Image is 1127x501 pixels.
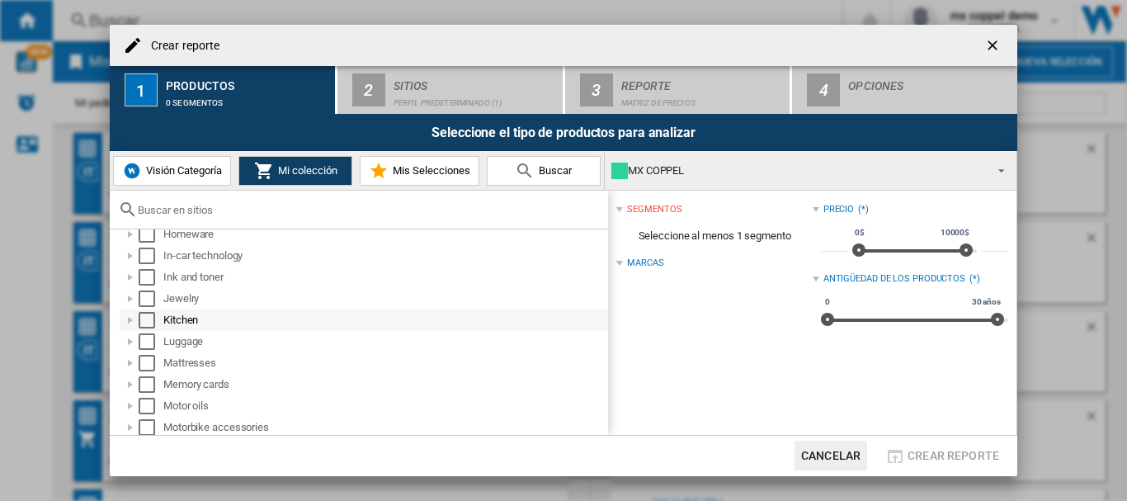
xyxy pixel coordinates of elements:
div: Perfil predeterminado (1) [394,90,556,107]
div: Kitchen [163,312,606,328]
div: Antigüedad de los productos [823,272,965,286]
div: MX COPPEL [611,159,983,182]
div: Sitios [394,73,556,90]
div: segmentos [627,203,681,216]
span: 30 años [969,295,1003,309]
div: 1 [125,73,158,106]
span: Mis Selecciones [389,164,470,177]
md-checkbox: Select [139,355,163,371]
div: 0 segmentos [166,90,328,107]
div: Matriz de precios [621,90,784,107]
div: Motorbike accessories [163,419,606,436]
md-checkbox: Select [139,333,163,350]
button: 3 Reporte Matriz de precios [565,66,792,114]
div: Homeware [163,226,606,243]
span: Buscar [535,164,572,177]
div: Ink and toner [163,269,606,286]
button: Cancelar [795,441,867,470]
md-checkbox: Select [139,376,163,393]
div: Precio [823,203,854,216]
div: In-car technology [163,248,606,264]
div: Seleccione el tipo de productos para analizar [110,114,1017,151]
button: Buscar [487,156,601,186]
button: Mi colección [238,156,352,186]
md-checkbox: Select [139,226,163,243]
md-checkbox: Select [139,291,163,307]
div: Opciones [848,73,1011,90]
div: Reporte [621,73,784,90]
div: Productos [166,73,328,90]
div: 4 [807,73,840,106]
span: 0$ [852,226,867,239]
img: wiser-icon-blue.png [122,161,142,181]
md-checkbox: Select [139,398,163,414]
button: getI18NText('BUTTONS.CLOSE_DIALOG') [978,29,1011,62]
div: Jewelry [163,291,606,307]
div: Memory cards [163,376,606,393]
md-checkbox: Select [139,248,163,264]
span: 10000$ [938,226,972,239]
md-checkbox: Select [139,312,163,328]
md-checkbox: Select [139,269,163,286]
div: Luggage [163,333,606,350]
div: Marcas [627,257,663,270]
div: 2 [352,73,385,106]
md-checkbox: Select [139,419,163,436]
button: 1 Productos 0 segmentos [110,66,337,114]
span: Seleccione al menos 1 segmento [616,220,812,252]
h4: Crear reporte [143,38,219,54]
div: 3 [580,73,613,106]
div: Mattresses [163,355,606,371]
button: Crear reporte [880,441,1004,470]
span: Crear reporte [908,449,999,462]
span: Visión Categoría [142,164,222,177]
input: Buscar en sitios [138,204,600,216]
button: 4 Opciones [792,66,1017,114]
ng-md-icon: getI18NText('BUTTONS.CLOSE_DIALOG') [984,37,1004,57]
button: Mis Selecciones [360,156,479,186]
span: 0 [823,295,832,309]
button: 2 Sitios Perfil predeterminado (1) [337,66,564,114]
button: Visión Categoría [113,156,231,186]
div: Motor oils [163,398,606,414]
span: Mi colección [274,164,337,177]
